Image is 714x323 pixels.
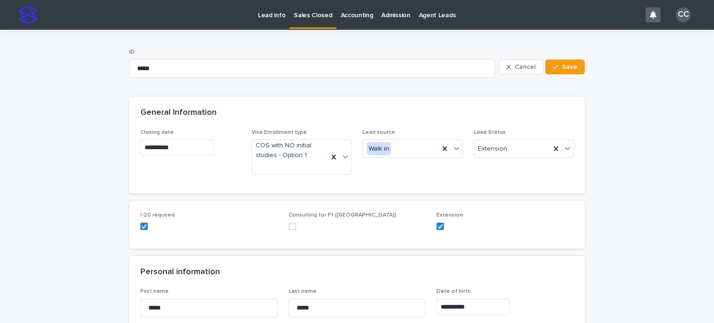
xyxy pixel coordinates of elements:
[129,49,135,55] span: ID
[256,141,324,160] span: COS with NO initial studies - Option 1
[140,130,174,135] span: Closing date
[140,267,220,277] h2: Personal information
[478,144,507,154] span: Extension
[289,289,317,294] span: Last name
[676,7,691,22] div: CC
[363,130,395,135] span: Lead source
[251,130,307,135] span: Visa Enrollment type
[140,108,217,118] h2: General Information
[140,212,175,218] span: I-20 required
[474,130,506,135] span: Lead Status
[140,289,169,294] span: First name
[436,212,463,218] span: Extension
[545,59,585,74] button: Save
[19,6,37,24] img: stacker-logo-s-only.png
[436,289,471,294] span: Date of birth
[367,142,391,156] div: Walk in
[289,212,397,218] span: Consulting for F1 ([GEOGRAPHIC_DATA])
[562,64,577,70] span: Save
[515,64,535,70] span: Cancel
[499,59,543,74] button: Cancel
